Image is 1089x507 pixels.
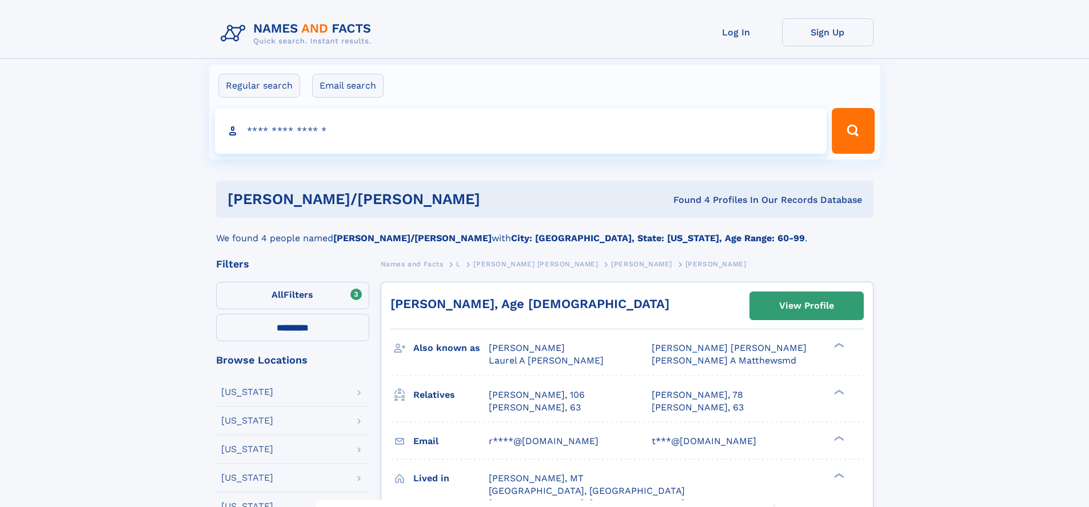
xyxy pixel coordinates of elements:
[413,469,489,488] h3: Lived in
[652,355,796,366] span: [PERSON_NAME] A Matthewsmd
[779,293,834,319] div: View Profile
[831,472,845,479] div: ❯
[831,388,845,396] div: ❯
[216,282,369,309] label: Filters
[413,432,489,451] h3: Email
[215,108,827,154] input: search input
[221,416,273,425] div: [US_STATE]
[652,342,807,353] span: [PERSON_NAME] [PERSON_NAME]
[228,192,577,206] h1: [PERSON_NAME]/[PERSON_NAME]
[652,389,743,401] a: [PERSON_NAME], 78
[216,218,873,245] div: We found 4 people named with .
[652,436,756,446] span: t***@[DOMAIN_NAME]
[218,74,300,98] label: Regular search
[221,388,273,397] div: [US_STATE]
[511,233,805,243] b: City: [GEOGRAPHIC_DATA], State: [US_STATE], Age Range: 60-99
[685,260,747,268] span: [PERSON_NAME]
[381,257,444,271] a: Names and Facts
[782,18,873,46] a: Sign Up
[221,473,273,482] div: [US_STATE]
[831,342,845,349] div: ❯
[456,257,461,271] a: L
[489,485,685,496] span: [GEOGRAPHIC_DATA], [GEOGRAPHIC_DATA]
[832,108,874,154] button: Search Button
[611,260,672,268] span: [PERSON_NAME]
[473,257,598,271] a: [PERSON_NAME] [PERSON_NAME]
[390,297,669,311] a: [PERSON_NAME], Age [DEMOGRAPHIC_DATA]
[611,257,672,271] a: [PERSON_NAME]
[691,18,782,46] a: Log In
[216,355,369,365] div: Browse Locations
[831,434,845,442] div: ❯
[577,194,862,206] div: Found 4 Profiles In Our Records Database
[473,260,598,268] span: [PERSON_NAME] [PERSON_NAME]
[333,233,492,243] b: [PERSON_NAME]/[PERSON_NAME]
[312,74,384,98] label: Email search
[216,259,369,269] div: Filters
[489,389,585,401] a: [PERSON_NAME], 106
[489,355,604,366] span: Laurel A [PERSON_NAME]
[272,289,284,300] span: All
[221,445,273,454] div: [US_STATE]
[750,292,863,320] a: View Profile
[216,18,381,49] img: Logo Names and Facts
[456,260,461,268] span: L
[489,401,581,414] a: [PERSON_NAME], 63
[489,473,584,484] span: [PERSON_NAME], MT
[413,385,489,405] h3: Relatives
[652,401,744,414] a: [PERSON_NAME], 63
[489,342,565,353] span: [PERSON_NAME]
[413,338,489,358] h3: Also known as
